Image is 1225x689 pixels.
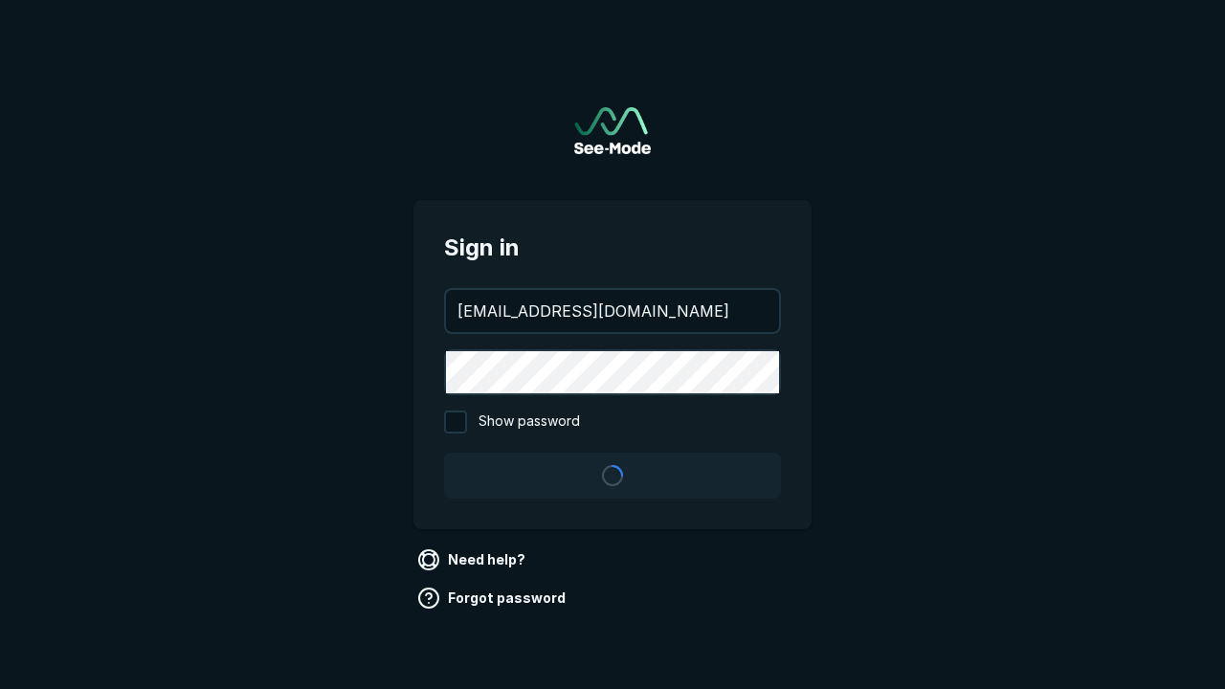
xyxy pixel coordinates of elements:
a: Go to sign in [574,107,651,154]
img: See-Mode Logo [574,107,651,154]
span: Show password [479,411,580,433]
span: Sign in [444,231,781,265]
input: your@email.com [446,290,779,332]
a: Forgot password [413,583,573,613]
a: Need help? [413,545,533,575]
